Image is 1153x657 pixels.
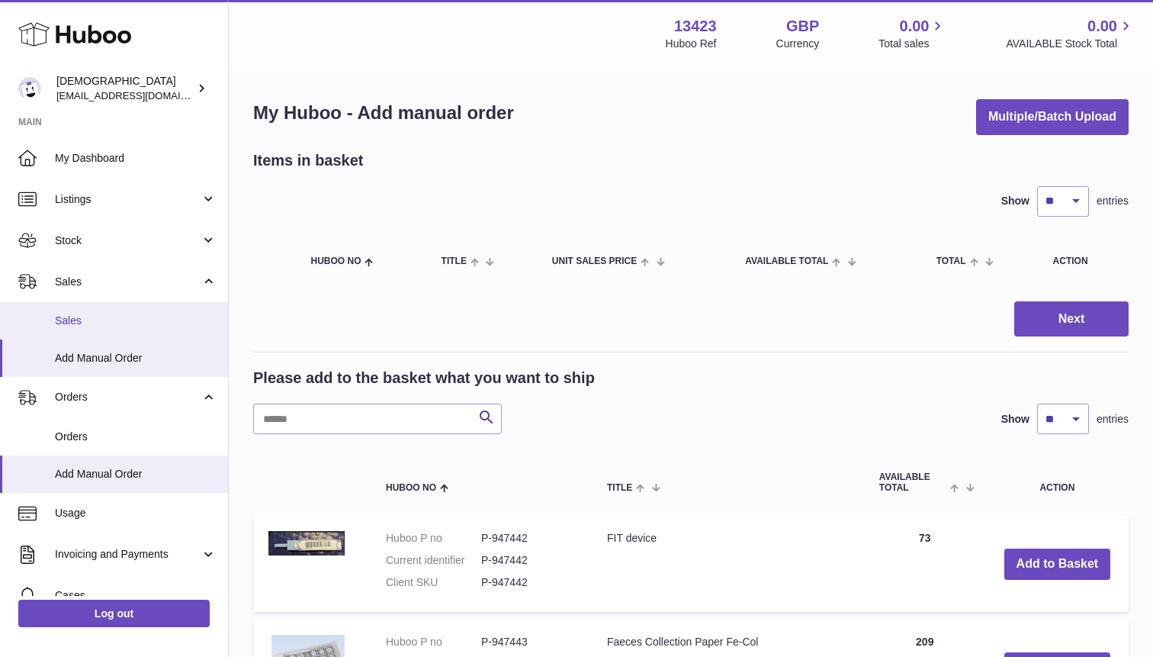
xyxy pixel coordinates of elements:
[879,472,947,492] span: AVAILABLE Total
[666,37,717,51] div: Huboo Ref
[481,575,576,590] dd: P-947442
[55,351,217,366] span: Add Manual Order
[55,151,217,166] span: My Dashboard
[268,531,345,556] img: FIT device
[592,516,864,613] td: FIT device
[55,233,201,248] span: Stock
[936,256,966,266] span: Total
[253,368,595,388] h2: Please add to the basket what you want to ship
[1053,256,1113,266] div: Action
[1006,37,1135,51] span: AVAILABLE Stock Total
[481,635,576,649] dd: P-947443
[1014,301,1129,337] button: Next
[310,256,361,266] span: Huboo no
[386,635,481,649] dt: Huboo P no
[442,256,467,266] span: Title
[1004,549,1111,580] button: Add to Basket
[878,37,946,51] span: Total sales
[481,553,576,568] dd: P-947442
[607,483,632,493] span: Title
[674,16,717,37] strong: 13423
[55,547,201,562] span: Invoicing and Payments
[56,74,194,103] div: [DEMOGRAPHIC_DATA]
[1097,194,1129,208] span: entries
[55,275,201,289] span: Sales
[55,192,201,207] span: Listings
[386,575,481,590] dt: Client SKU
[976,99,1129,135] button: Multiple/Batch Upload
[1087,16,1117,37] span: 0.00
[55,390,201,404] span: Orders
[18,77,41,100] img: olgazyuz@outlook.com
[55,467,217,481] span: Add Manual Order
[776,37,820,51] div: Currency
[386,553,481,568] dt: Current identifier
[986,457,1129,507] th: Action
[386,483,436,493] span: Huboo no
[864,516,986,613] td: 73
[1006,16,1135,51] a: 0.00 AVAILABLE Stock Total
[745,256,828,266] span: AVAILABLE Total
[56,89,224,101] span: [EMAIL_ADDRESS][DOMAIN_NAME]
[1001,194,1029,208] label: Show
[786,16,819,37] strong: GBP
[481,531,576,546] dd: P-947442
[55,314,217,328] span: Sales
[55,506,217,520] span: Usage
[55,588,217,603] span: Cases
[253,150,364,171] h2: Items in basket
[552,256,637,266] span: Unit Sales Price
[55,430,217,444] span: Orders
[1097,412,1129,427] span: entries
[900,16,930,37] span: 0.00
[18,600,210,627] a: Log out
[253,101,514,125] h1: My Huboo - Add manual order
[386,531,481,546] dt: Huboo P no
[1001,412,1029,427] label: Show
[878,16,946,51] a: 0.00 Total sales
